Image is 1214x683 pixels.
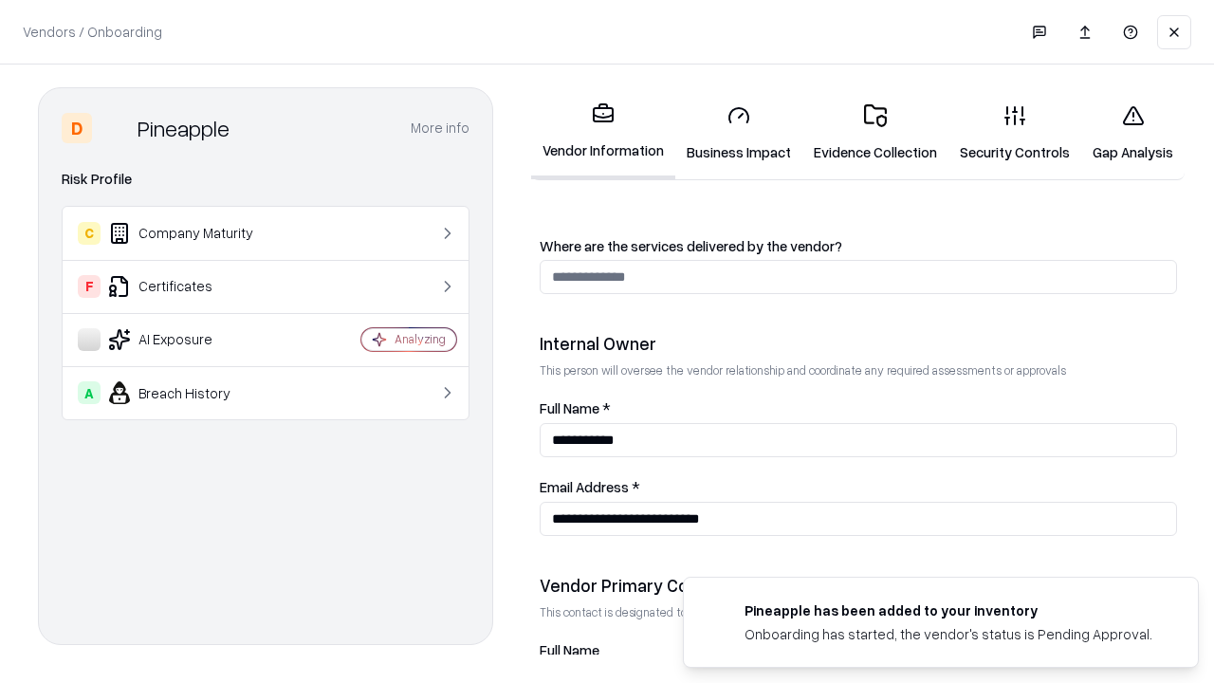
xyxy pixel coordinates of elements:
[395,331,446,347] div: Analyzing
[540,362,1177,378] p: This person will oversee the vendor relationship and coordinate any required assessments or appro...
[540,643,1177,657] label: Full Name
[78,222,304,245] div: Company Maturity
[78,275,304,298] div: Certificates
[411,111,469,145] button: More info
[745,624,1152,644] div: Onboarding has started, the vendor's status is Pending Approval.
[78,328,304,351] div: AI Exposure
[707,600,729,623] img: pineappleenergy.com
[540,574,1177,597] div: Vendor Primary Contact
[62,113,92,143] div: D
[540,480,1177,494] label: Email Address *
[1081,89,1185,177] a: Gap Analysis
[138,113,230,143] div: Pineapple
[78,381,304,404] div: Breach History
[540,239,1177,253] label: Where are the services delivered by the vendor?
[540,332,1177,355] div: Internal Owner
[540,604,1177,620] p: This contact is designated to receive the assessment request from Shift
[745,600,1152,620] div: Pineapple has been added to your inventory
[531,87,675,179] a: Vendor Information
[100,113,130,143] img: Pineapple
[62,168,469,191] div: Risk Profile
[23,22,162,42] p: Vendors / Onboarding
[948,89,1081,177] a: Security Controls
[78,222,101,245] div: C
[78,275,101,298] div: F
[675,89,802,177] a: Business Impact
[78,381,101,404] div: A
[802,89,948,177] a: Evidence Collection
[540,401,1177,415] label: Full Name *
